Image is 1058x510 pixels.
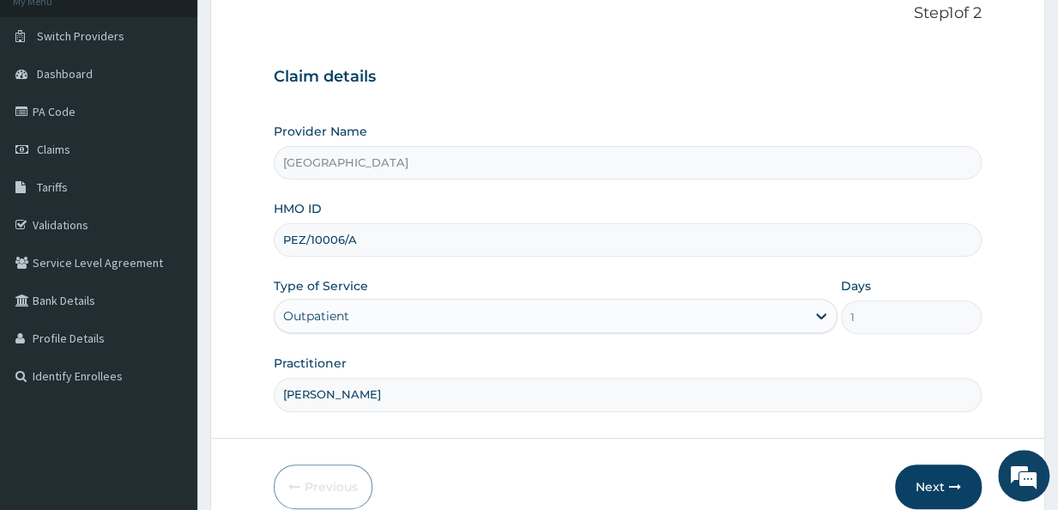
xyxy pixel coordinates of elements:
div: Chat with us now [89,96,288,118]
label: Days [841,277,871,294]
h3: Claim details [274,68,982,87]
button: Next [895,464,982,509]
span: Dashboard [37,66,93,82]
label: Type of Service [274,277,368,294]
span: Claims [37,142,70,157]
label: HMO ID [274,200,322,217]
textarea: Type your message and hit 'Enter' [9,333,327,393]
input: Enter HMO ID [274,223,982,257]
div: Minimize live chat window [281,9,323,50]
button: Previous [274,464,372,509]
input: Enter Name [274,378,982,411]
label: Provider Name [274,123,367,140]
img: d_794563401_company_1708531726252_794563401 [32,86,70,129]
span: Tariffs [37,179,68,195]
label: Practitioner [274,355,347,372]
div: Outpatient [283,307,349,325]
span: We're online! [100,149,237,322]
p: Step 1 of 2 [274,4,982,23]
span: Switch Providers [37,28,124,44]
